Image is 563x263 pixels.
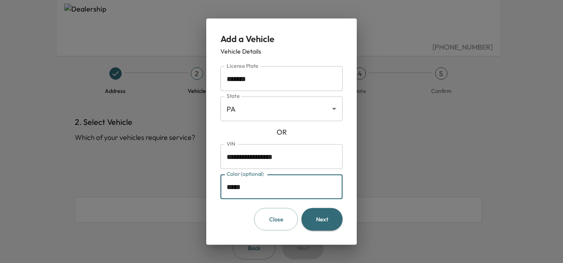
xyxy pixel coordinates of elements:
label: VIN [227,140,235,148]
div: Add a Vehicle [220,33,343,45]
label: Color (optional) [227,170,264,178]
div: Vehicle Details [220,47,343,56]
label: State [227,93,239,100]
div: OR [220,127,343,137]
button: Close [254,208,298,231]
label: License Plate [227,62,258,70]
button: Next [301,208,343,231]
div: PA [220,97,343,121]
